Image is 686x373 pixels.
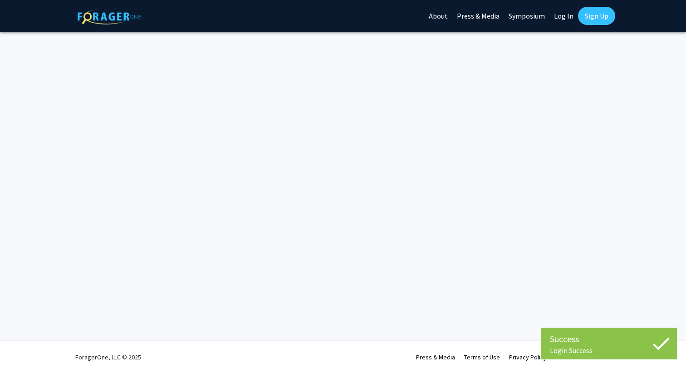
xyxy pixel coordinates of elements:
[416,353,455,361] a: Press & Media
[578,7,615,25] a: Sign Up
[550,346,668,355] div: Login Success
[550,332,668,346] div: Success
[78,9,141,24] img: ForagerOne Logo
[509,353,547,361] a: Privacy Policy
[75,341,141,373] div: ForagerOne, LLC © 2025
[464,353,500,361] a: Terms of Use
